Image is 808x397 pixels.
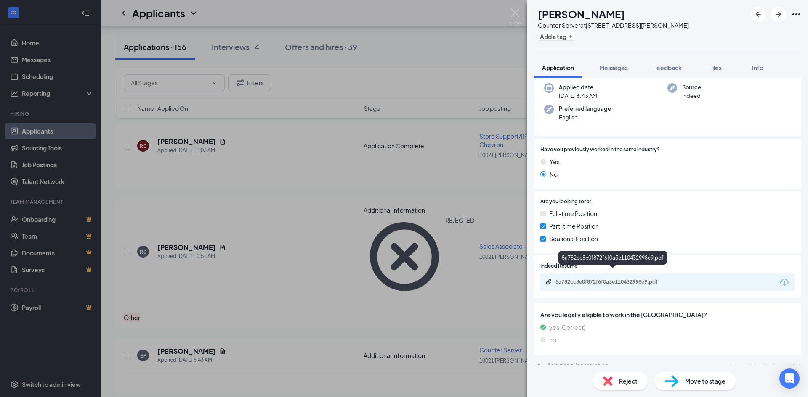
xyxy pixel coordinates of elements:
[751,7,766,22] button: ArrowLeftNew
[558,251,667,265] div: 5a782cc8e0f872f6f0a3e110432998e9.pdf
[549,221,599,231] span: Part-time Position
[550,157,560,166] span: Yes
[534,360,544,370] svg: ChevronUp
[549,323,585,332] span: yes (Correct)
[619,376,638,386] span: Reject
[682,83,701,92] span: Source
[545,279,552,285] svg: Paperclip
[752,64,763,71] span: Info
[559,113,611,121] span: English
[791,9,801,19] svg: Ellipses
[568,34,573,39] svg: Plus
[753,9,763,19] svg: ArrowLeftNew
[653,64,682,71] span: Feedback
[729,362,801,369] span: Applicant has not yet responded.
[559,105,611,113] span: Preferred language
[540,262,577,270] span: Indeed Resume
[540,146,660,154] span: Have you previously worked in the same industry?
[547,361,609,369] div: Additional Information
[538,21,689,29] div: Counter Server at [STREET_ADDRESS][PERSON_NAME]
[542,64,574,71] span: Application
[549,209,597,218] span: Full-time Position
[538,7,625,21] h1: [PERSON_NAME]
[540,198,591,206] span: Are you looking for a:
[545,279,682,287] a: Paperclip5a782cc8e0f872f6f0a3e110432998e9.pdf
[771,7,786,22] button: ArrowRight
[540,310,795,319] span: Are you legally eligible to work in the [GEOGRAPHIC_DATA]?
[559,83,597,92] span: Applied date
[549,234,598,243] span: Seasonal Position
[709,64,722,71] span: Files
[685,376,726,386] span: Move to stage
[779,277,789,287] svg: Download
[682,92,701,100] span: Indeed
[550,170,558,179] span: No
[599,64,628,71] span: Messages
[549,335,556,344] span: no
[773,9,784,19] svg: ArrowRight
[779,368,800,389] div: Open Intercom Messenger
[555,279,673,285] div: 5a782cc8e0f872f6f0a3e110432998e9.pdf
[538,32,575,41] button: PlusAdd a tag
[559,92,597,100] span: [DATE] 6:43 AM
